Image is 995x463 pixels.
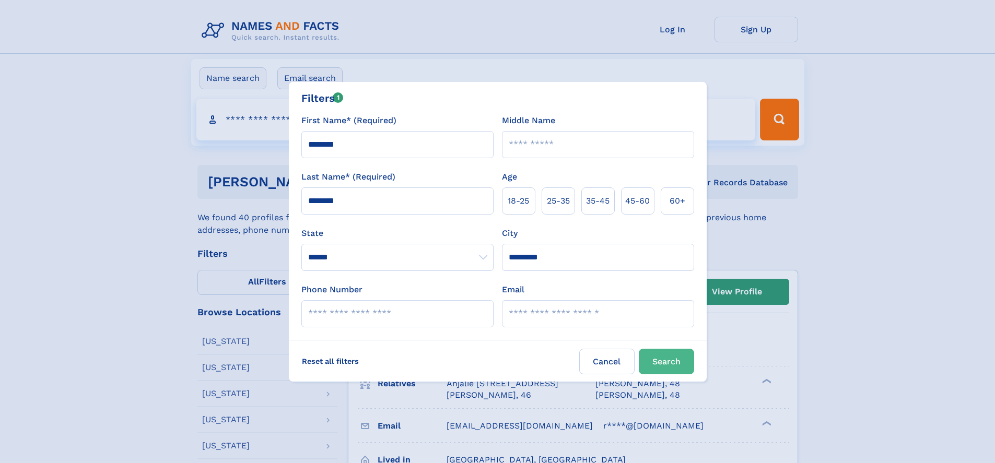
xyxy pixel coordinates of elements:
label: Age [502,171,517,183]
label: City [502,227,518,240]
span: 18‑25 [508,195,529,207]
span: 60+ [670,195,685,207]
div: Filters [301,90,344,106]
label: Reset all filters [295,349,366,374]
button: Search [639,349,694,374]
label: Email [502,283,524,296]
span: 35‑45 [586,195,610,207]
label: Last Name* (Required) [301,171,395,183]
label: First Name* (Required) [301,114,396,127]
label: State [301,227,494,240]
span: 45‑60 [625,195,650,207]
label: Phone Number [301,283,362,296]
span: 25‑35 [547,195,570,207]
label: Cancel [579,349,635,374]
label: Middle Name [502,114,555,127]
